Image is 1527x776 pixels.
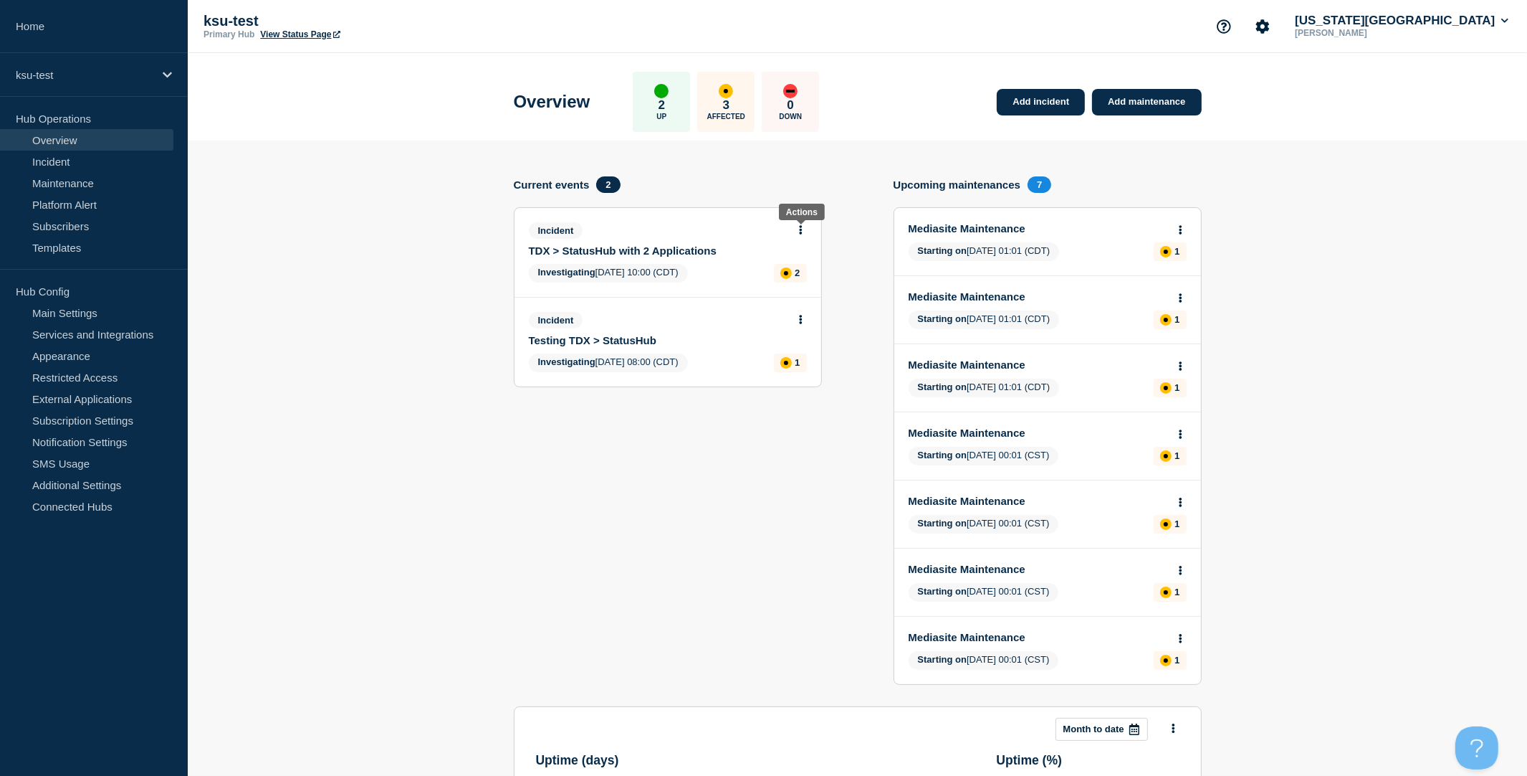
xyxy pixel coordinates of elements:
[1292,14,1511,28] button: [US_STATE][GEOGRAPHIC_DATA]
[654,84,669,98] div: up
[1160,382,1172,394] div: affected
[1174,519,1179,529] p: 1
[1160,519,1172,530] div: affected
[260,29,340,39] a: View Status Page
[918,518,967,529] span: Starting on
[514,92,590,112] h1: Overview
[909,242,1060,261] span: [DATE] 01:01 (CDT)
[1174,450,1179,461] p: 1
[909,563,1167,575] a: Mediasite Maintenance
[529,222,583,239] span: Incident
[894,179,1021,191] h4: Upcoming maintenances
[16,69,153,81] p: ksu-test
[1160,655,1172,666] div: affected
[529,312,583,328] span: Incident
[783,84,798,98] div: down
[1160,246,1172,257] div: affected
[1092,89,1201,115] a: Add maintenance
[909,631,1167,643] a: Mediasite Maintenance
[918,382,967,392] span: Starting on
[514,179,590,191] h4: Current events
[909,651,1059,670] span: [DATE] 00:01 (CST)
[997,753,1179,768] h3: Uptime ( % )
[529,354,688,372] span: [DATE] 08:00 (CDT)
[918,654,967,665] span: Starting on
[538,267,595,278] span: Investigating
[1160,587,1172,598] div: affected
[1056,718,1148,741] button: Month to date
[909,359,1167,371] a: Mediasite Maintenance
[909,515,1059,534] span: [DATE] 00:01 (CST)
[1174,314,1179,325] p: 1
[909,447,1059,465] span: [DATE] 00:01 (CST)
[529,264,688,283] span: [DATE] 10:00 (CDT)
[538,356,595,367] span: Investigating
[659,98,665,113] p: 2
[529,334,788,346] a: Testing TDX > StatusHub
[909,379,1060,397] span: [DATE] 01:01 (CDT)
[918,245,967,256] span: Starting on
[918,450,967,460] span: Starting on
[1028,176,1051,193] span: 7
[909,311,1060,329] span: [DATE] 01:01 (CDT)
[997,89,1085,115] a: Add incident
[1455,727,1498,770] iframe: Help Scout Beacon - Open
[909,495,1167,507] a: Mediasite Maintenance
[788,98,794,113] p: 0
[780,268,792,279] div: affected
[536,753,894,768] h3: Uptime ( days )
[909,583,1059,602] span: [DATE] 00:01 (CST)
[1174,246,1179,257] p: 1
[1063,724,1124,734] p: Month to date
[529,245,788,257] a: TDX > StatusHub with 2 Applications
[1248,11,1278,42] button: Account settings
[707,113,745,120] p: Affected
[1292,28,1441,38] p: [PERSON_NAME]
[918,586,967,597] span: Starting on
[1160,450,1172,462] div: affected
[1174,382,1179,393] p: 1
[723,98,729,113] p: 3
[909,427,1167,439] a: Mediasite Maintenance
[204,13,490,29] p: ksu-test
[1160,314,1172,326] div: affected
[779,113,802,120] p: Down
[909,222,1167,235] a: Mediasite Maintenance
[656,113,666,120] p: Up
[909,290,1167,303] a: Mediasite Maintenance
[795,268,800,278] p: 2
[780,357,792,369] div: affected
[786,207,818,217] div: Actions
[918,313,967,324] span: Starting on
[1209,11,1239,42] button: Support
[795,357,800,368] p: 1
[204,29,254,39] p: Primary Hub
[1174,587,1179,597] p: 1
[1174,655,1179,666] p: 1
[719,84,733,98] div: affected
[596,176,620,193] span: 2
